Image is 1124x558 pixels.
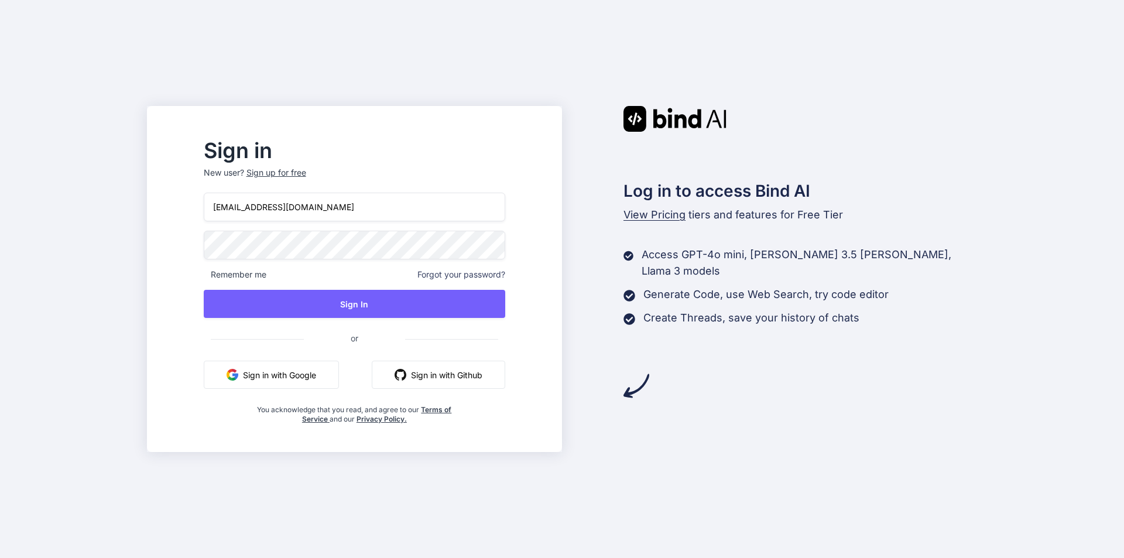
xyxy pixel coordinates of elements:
[204,269,266,280] span: Remember me
[643,310,859,326] p: Create Threads, save your history of chats
[395,369,406,381] img: github
[254,398,455,424] div: You acknowledge that you read, and agree to our and our
[623,106,727,132] img: Bind AI logo
[204,290,505,318] button: Sign In
[623,208,686,221] span: View Pricing
[642,247,977,279] p: Access GPT-4o mini, [PERSON_NAME] 3.5 [PERSON_NAME], Llama 3 models
[623,373,649,399] img: arrow
[246,167,306,179] div: Sign up for free
[204,141,505,160] h2: Sign in
[227,369,238,381] img: google
[623,179,977,203] h2: Log in to access Bind AI
[372,361,505,389] button: Sign in with Github
[204,167,505,193] p: New user?
[643,286,889,303] p: Generate Code, use Web Search, try code editor
[357,415,407,423] a: Privacy Policy.
[204,361,339,389] button: Sign in with Google
[204,193,505,221] input: Login or Email
[623,207,977,223] p: tiers and features for Free Tier
[417,269,505,280] span: Forgot your password?
[304,324,405,352] span: or
[302,405,452,423] a: Terms of Service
